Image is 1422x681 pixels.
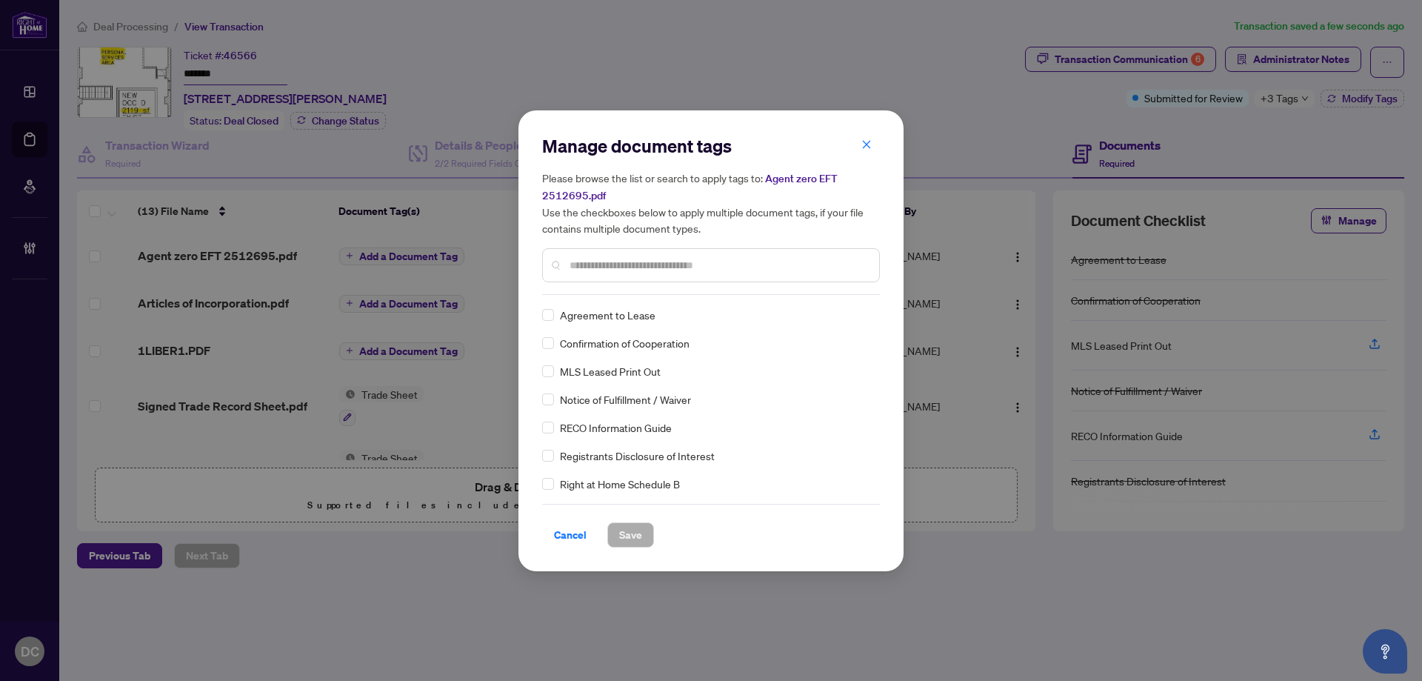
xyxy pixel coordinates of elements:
h2: Manage document tags [542,134,880,158]
span: Agreement to Lease [560,307,655,323]
button: Open asap [1363,629,1407,674]
span: Cancel [554,523,587,547]
h5: Please browse the list or search to apply tags to: Use the checkboxes below to apply multiple doc... [542,170,880,236]
span: Right at Home Schedule B [560,476,680,492]
span: RECO Information Guide [560,419,672,436]
button: Save [607,522,654,548]
span: Notice of Fulfillment / Waiver [560,391,691,408]
span: close [861,139,872,150]
span: MLS Leased Print Out [560,363,661,379]
span: Registrants Disclosure of Interest [560,448,715,464]
button: Cancel [542,522,598,548]
span: Confirmation of Cooperation [560,335,690,351]
span: Agent zero EFT 2512695.pdf [542,172,838,202]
